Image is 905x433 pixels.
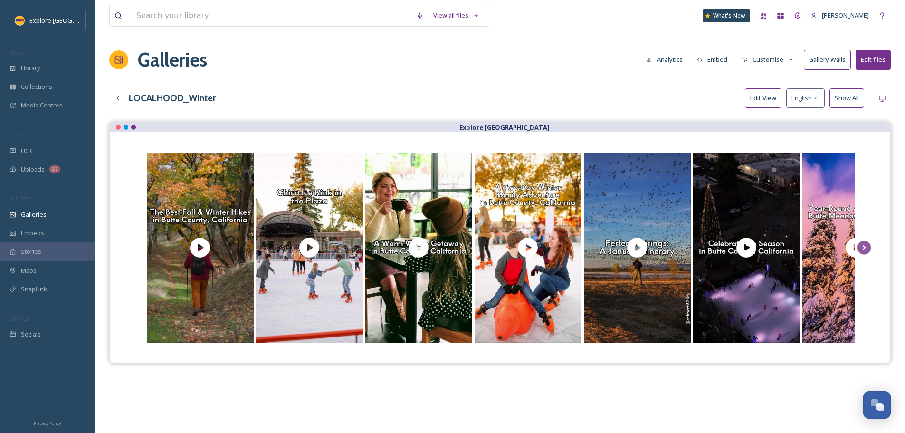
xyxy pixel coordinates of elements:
button: Embed [692,50,733,69]
span: SOCIALS [10,315,29,322]
a: Analytics [641,50,692,69]
a: Opens media popup. Media description: While the hiking season in Butte County is a year-round act... [145,151,255,344]
button: Show All [829,88,864,108]
a: Opens media popup. Media description: Chico Ice Rink in the Plaza is a seasonal outdoor rink in B... [255,151,364,344]
button: Scroll Right [857,241,871,255]
a: Opens media popup. Media description: If you and your crew are the more adventurous type—or if yo... [473,151,582,344]
button: Edit View [745,88,781,108]
img: Butte%20County%20logo.png [15,16,25,25]
span: COLLECT [10,132,30,139]
a: What's New [703,9,750,22]
span: Stories [21,247,41,256]
a: Opens media popup. Media description: Lace up. Wrap up. Eat up. Come see how we winter in Butte C... [692,151,801,344]
span: Maps [21,266,37,275]
span: [PERSON_NAME] [822,11,869,19]
button: Gallery Walls [804,50,851,69]
span: Galleries [21,210,47,219]
strong: Explore [GEOGRAPHIC_DATA] [459,123,550,132]
a: Opens media popup. Media description: Embrace the winter magic in Butte County, where the crisp a... [364,151,473,344]
span: Library [21,64,40,73]
span: SnapLink [21,285,47,294]
span: UGC [21,146,34,155]
input: Search your library [132,5,411,26]
button: Customise [737,50,799,69]
a: Galleries [138,46,207,74]
span: MEDIA [10,49,26,56]
button: Edit files [856,50,891,69]
a: View all files [429,6,484,25]
span: Embeds [21,229,44,238]
span: Collections [21,82,52,91]
a: Privacy Policy [34,417,61,428]
span: Explore [GEOGRAPHIC_DATA] [29,16,113,25]
button: Analytics [641,50,687,69]
a: [PERSON_NAME] [806,6,874,25]
span: Media Centres [21,101,63,110]
span: Privacy Policy [34,420,61,426]
span: English [791,94,812,103]
h3: LOCALHOOD_Winter [129,91,216,105]
div: 27 [49,165,60,173]
span: Uploads [21,165,45,174]
span: Socials [21,330,41,339]
a: Opens media popup. Media description: Butte County exemplifies how seemingly contrasting characte... [582,151,692,344]
span: WIDGETS [10,195,31,202]
button: Open Chat [863,391,891,419]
